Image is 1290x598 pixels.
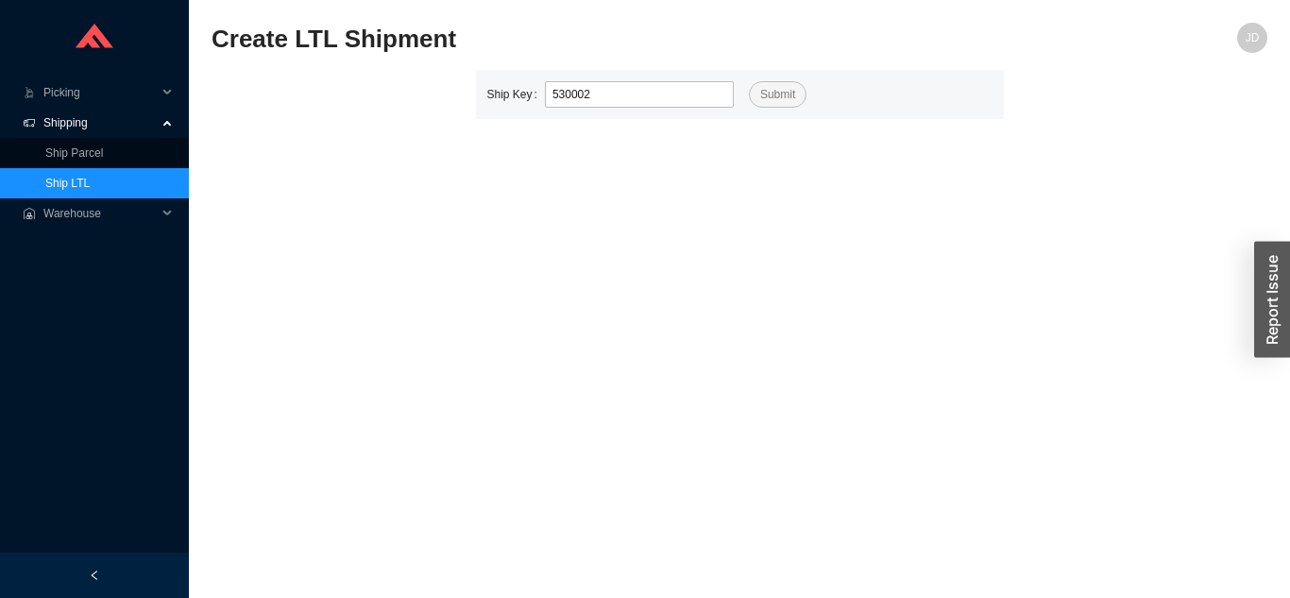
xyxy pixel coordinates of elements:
label: Ship Key [487,81,545,108]
a: Ship LTL [45,177,90,190]
button: Submit [749,81,806,108]
a: Ship Parcel [45,146,103,160]
span: Warehouse [43,198,157,229]
span: left [89,570,100,581]
span: Picking [43,77,157,108]
span: JD [1246,23,1260,53]
h2: Create LTL Shipment [212,23,1004,56]
span: Shipping [43,108,157,138]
